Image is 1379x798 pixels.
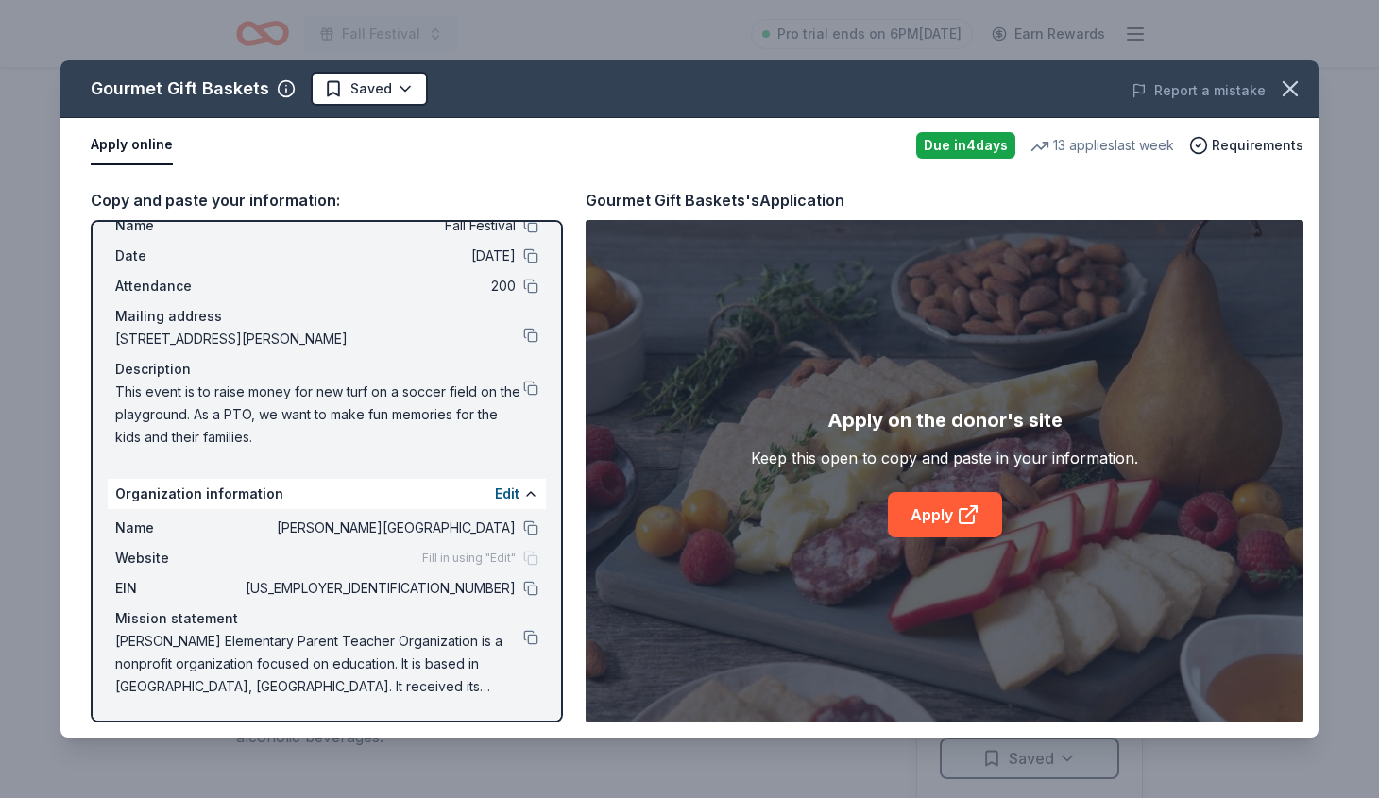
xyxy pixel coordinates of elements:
[115,214,242,237] span: Name
[115,275,242,297] span: Attendance
[350,77,392,100] span: Saved
[422,551,516,566] span: Fill in using "Edit"
[916,132,1015,159] div: Due in 4 days
[1030,134,1174,157] div: 13 applies last week
[1189,134,1303,157] button: Requirements
[751,447,1138,469] div: Keep this open to copy and paste in your information.
[115,358,538,381] div: Description
[115,305,538,328] div: Mailing address
[1212,134,1303,157] span: Requirements
[115,328,523,350] span: [STREET_ADDRESS][PERSON_NAME]
[242,275,516,297] span: 200
[91,74,269,104] div: Gourmet Gift Baskets
[586,188,844,212] div: Gourmet Gift Baskets's Application
[91,188,563,212] div: Copy and paste your information:
[115,547,242,569] span: Website
[115,607,538,630] div: Mission statement
[115,577,242,600] span: EIN
[115,517,242,539] span: Name
[888,492,1002,537] a: Apply
[242,577,516,600] span: [US_EMPLOYER_IDENTIFICATION_NUMBER]
[108,479,546,509] div: Organization information
[242,245,516,267] span: [DATE]
[115,630,523,698] span: [PERSON_NAME] Elementary Parent Teacher Organization is a nonprofit organization focused on educa...
[495,483,519,505] button: Edit
[242,214,516,237] span: Fall Festival
[242,517,516,539] span: [PERSON_NAME][GEOGRAPHIC_DATA]
[311,72,428,106] button: Saved
[827,405,1063,435] div: Apply on the donor's site
[115,245,242,267] span: Date
[115,381,523,449] span: This event is to raise money for new turf on a soccer field on the playground. As a PTO, we want ...
[91,126,173,165] button: Apply online
[1132,79,1266,102] button: Report a mistake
